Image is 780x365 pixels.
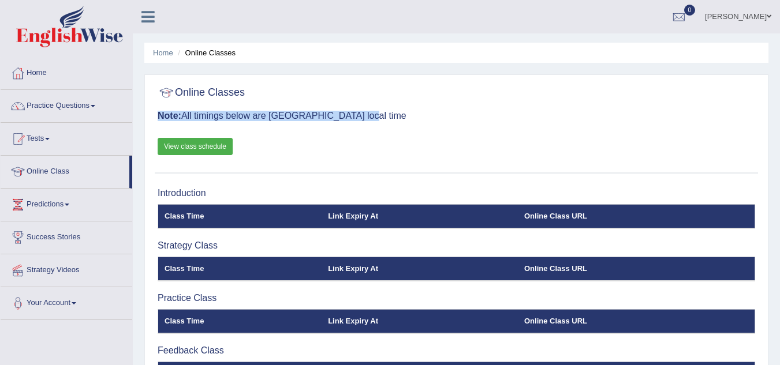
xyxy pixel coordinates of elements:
[1,90,132,119] a: Practice Questions
[158,111,755,121] h3: All timings below are [GEOGRAPHIC_DATA] local time
[1,189,132,217] a: Predictions
[158,138,233,155] a: View class schedule
[1,221,132,250] a: Success Stories
[158,309,322,333] th: Class Time
[1,57,132,86] a: Home
[158,111,181,121] b: Note:
[684,5,696,16] span: 0
[158,345,755,356] h3: Feedback Class
[1,156,129,185] a: Online Class
[518,309,755,333] th: Online Class URL
[158,293,755,303] h3: Practice Class
[518,257,755,281] th: Online Class URL
[322,257,518,281] th: Link Expiry At
[1,287,132,316] a: Your Account
[322,204,518,228] th: Link Expiry At
[158,204,322,228] th: Class Time
[1,254,132,283] a: Strategy Videos
[1,123,132,152] a: Tests
[518,204,755,228] th: Online Class URL
[158,257,322,281] th: Class Time
[158,240,755,251] h3: Strategy Class
[322,309,518,333] th: Link Expiry At
[158,84,245,101] h2: Online Classes
[158,188,755,198] h3: Introduction
[153,48,173,57] a: Home
[175,47,236,58] li: Online Classes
